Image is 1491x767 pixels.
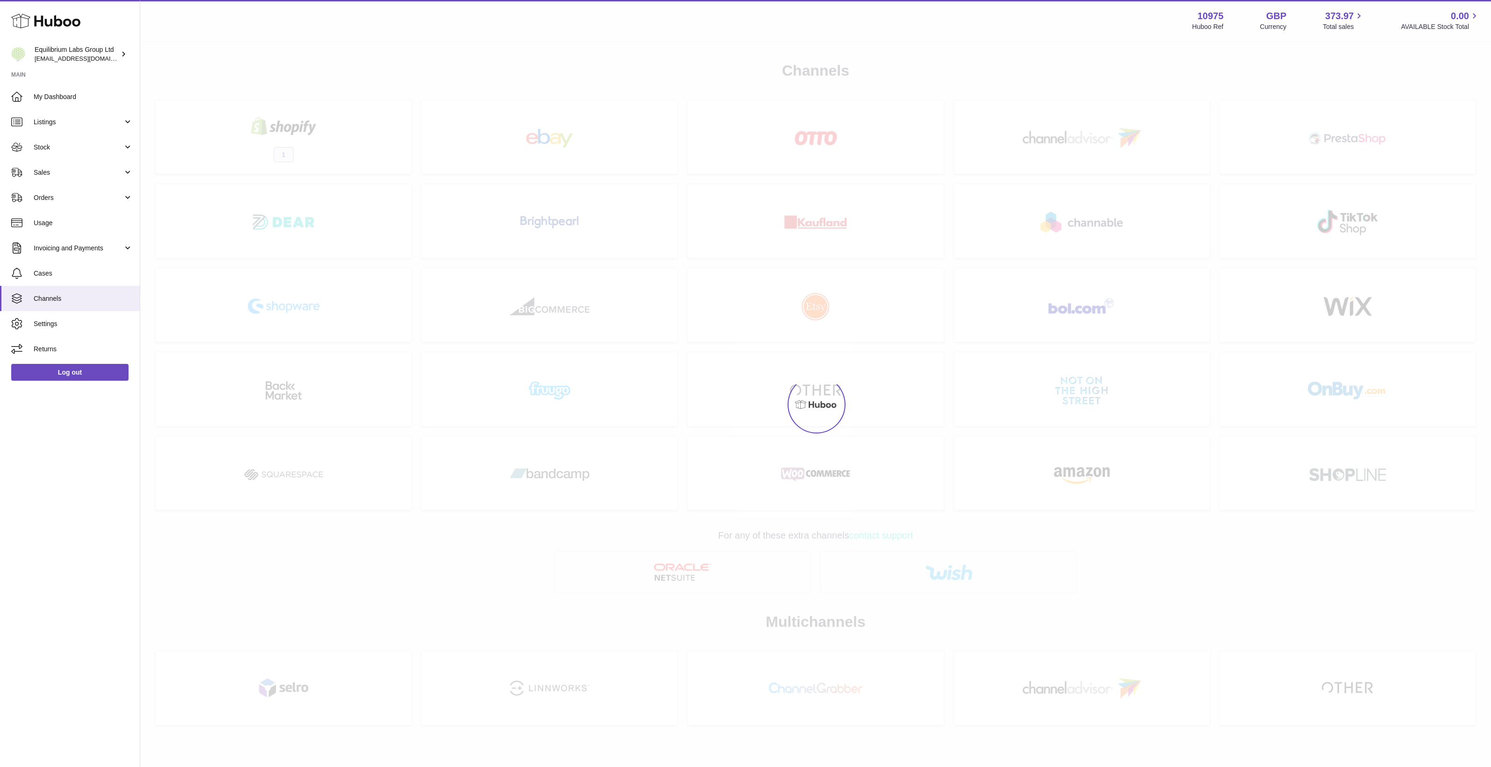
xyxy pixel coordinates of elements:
a: 373.97 Total sales [1323,10,1364,31]
span: [EMAIL_ADDRESS][DOMAIN_NAME] [35,55,137,62]
span: Sales [34,168,123,177]
span: Usage [34,219,133,227]
div: Equilibrium Labs Group Ltd [35,45,119,63]
strong: 10975 [1197,10,1224,22]
span: Cases [34,269,133,278]
span: Orders [34,193,123,202]
span: 0.00 [1451,10,1469,22]
span: Total sales [1323,22,1364,31]
a: 0.00 AVAILABLE Stock Total [1401,10,1480,31]
span: Channels [34,294,133,303]
span: Stock [34,143,123,152]
strong: GBP [1266,10,1286,22]
span: Listings [34,118,123,127]
div: Huboo Ref [1192,22,1224,31]
span: AVAILABLE Stock Total [1401,22,1480,31]
span: Invoicing and Payments [34,244,123,253]
span: Returns [34,345,133,354]
span: 373.97 [1325,10,1354,22]
div: Currency [1260,22,1287,31]
a: Log out [11,364,129,381]
span: My Dashboard [34,92,133,101]
img: internalAdmin-10975@internal.huboo.com [11,47,25,61]
span: Settings [34,320,133,328]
